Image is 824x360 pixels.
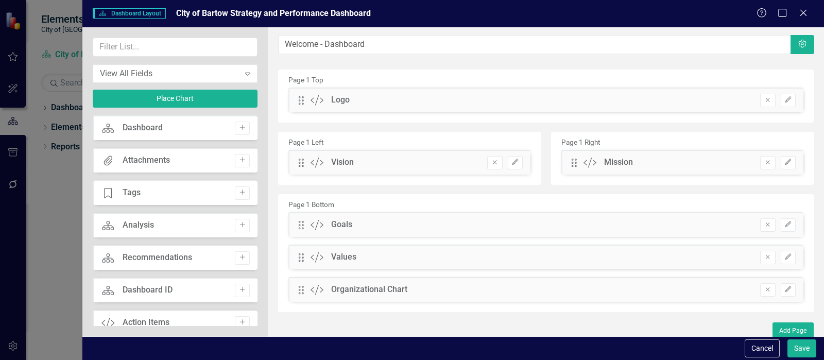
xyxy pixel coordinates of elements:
[331,284,407,296] div: Organizational Chart
[745,339,780,357] button: Cancel
[123,317,169,329] div: Action Items
[787,339,816,357] button: Save
[288,200,334,209] small: Page 1 Bottom
[123,155,170,166] div: Attachments
[288,138,323,146] small: Page 1 Left
[288,76,323,84] small: Page 1 Top
[561,138,600,146] small: Page 1 Right
[123,219,154,231] div: Analysis
[93,90,257,108] button: Place Chart
[100,67,239,79] div: View All Fields
[123,252,192,264] div: Recommendations
[123,187,141,199] div: Tags
[93,38,257,57] input: Filter List...
[123,284,173,296] div: Dashboard ID
[123,122,163,134] div: Dashboard
[604,157,633,168] div: Mission
[93,8,166,19] span: Dashboard Layout
[278,35,792,54] input: Layout Name
[772,322,814,339] button: Add Page
[331,94,350,106] div: Logo
[331,251,356,263] div: Values
[331,157,354,168] div: Vision
[331,219,352,231] div: Goals
[176,8,371,18] span: City of Bartow Strategy and Performance Dashboard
